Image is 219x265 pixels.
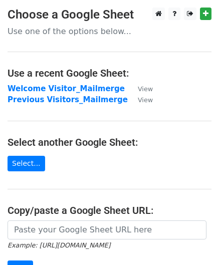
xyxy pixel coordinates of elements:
a: Select... [8,156,45,171]
small: View [138,85,153,93]
small: Example: [URL][DOMAIN_NAME] [8,241,110,249]
a: Welcome Visitor_Mailmerge [8,84,125,93]
h3: Choose a Google Sheet [8,8,211,22]
a: View [128,95,153,104]
h4: Select another Google Sheet: [8,136,211,148]
h4: Use a recent Google Sheet: [8,67,211,79]
a: View [128,84,153,93]
h4: Copy/paste a Google Sheet URL: [8,204,211,216]
small: View [138,96,153,104]
a: Previous Visitors_Mailmerge [8,95,128,104]
p: Use one of the options below... [8,26,211,37]
input: Paste your Google Sheet URL here [8,220,206,239]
